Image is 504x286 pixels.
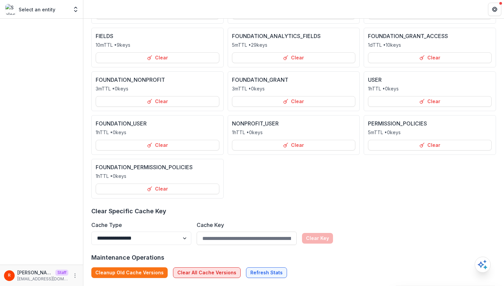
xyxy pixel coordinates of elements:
button: Clear [96,96,219,107]
p: 1d TTL • 10 keys [368,41,401,48]
p: 3m TTL • 0 keys [232,85,265,92]
p: 10m TTL • 9 keys [96,41,130,48]
p: Select an entity [19,6,55,13]
p: 1h TTL • 0 keys [232,129,263,136]
p: FOUNDATION_ANALYTICS_FIELDS [232,32,321,40]
p: [EMAIL_ADDRESS][DOMAIN_NAME] [17,276,68,282]
p: FOUNDATION_GRANT_ACCESS [368,32,448,40]
button: Clear [232,140,356,151]
label: Cache Type [91,221,187,229]
button: Cleanup Old Cache Versions [91,267,168,278]
button: Clear [232,96,356,107]
button: Clear [368,96,492,107]
p: NONPROFIT_USER [232,119,279,127]
p: FOUNDATION_NONPROFIT [96,76,165,84]
p: 3m TTL • 0 keys [96,85,128,92]
button: Refresh Stats [246,267,287,278]
label: Cache Key [197,221,293,229]
button: Clear [232,52,356,63]
div: Raj [8,273,11,278]
button: Open entity switcher [71,3,80,16]
p: 1h TTL • 0 keys [368,85,399,92]
button: Get Help [488,3,501,16]
button: Clear [96,52,219,63]
p: Clear Specific Cache Key [91,207,496,216]
img: Select an entity [5,4,16,15]
button: Open AI Assistant [475,257,491,273]
p: 5m TTL • 29 keys [232,41,267,48]
button: Clear Key [302,233,333,244]
p: PERMISSION_POLICIES [368,119,427,127]
p: Maintenance Operations [91,253,496,262]
p: [PERSON_NAME] [17,269,53,276]
p: 5m TTL • 0 keys [368,129,401,136]
button: Clear [96,140,219,151]
p: FOUNDATION_USER [96,119,147,127]
button: More [71,272,79,280]
button: Clear [96,184,219,194]
p: FIELDS [96,32,113,40]
button: Clear [368,140,492,151]
button: Clear All Cache Versions [173,267,241,278]
p: Staff [55,270,68,276]
p: 1h TTL • 0 keys [96,173,126,180]
p: 1h TTL • 0 keys [96,129,126,136]
button: Clear [368,52,492,63]
p: USER [368,76,382,84]
p: FOUNDATION_PERMISSION_POLICIES [96,163,193,171]
p: FOUNDATION_GRANT [232,76,288,84]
